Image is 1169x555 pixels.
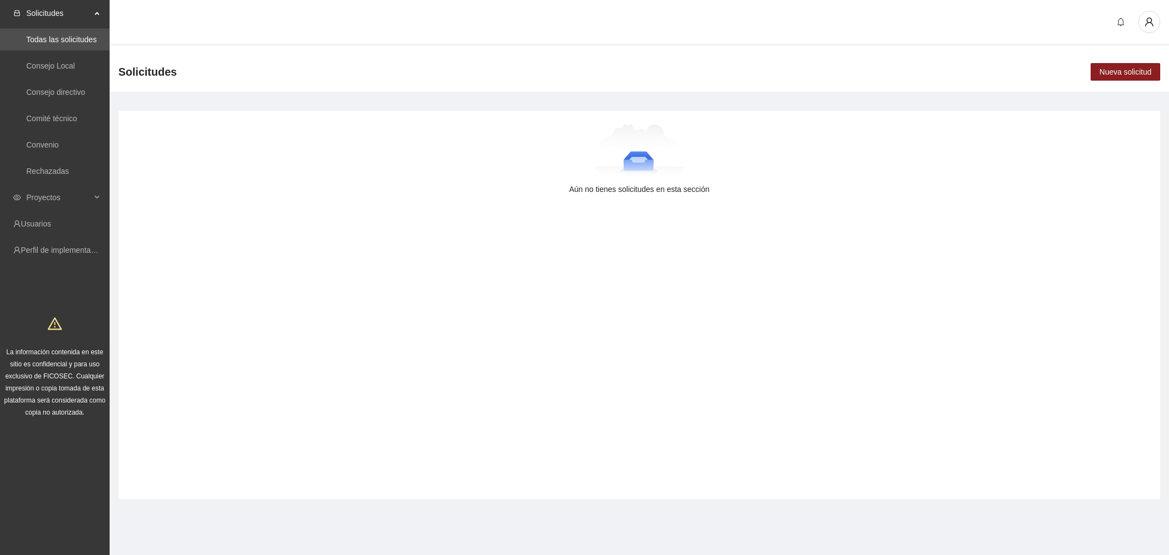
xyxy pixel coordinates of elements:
span: eye [13,194,21,201]
a: Consejo Local [26,61,75,70]
a: Convenio [26,140,59,149]
span: Proyectos [26,186,91,208]
span: warning [48,316,62,331]
a: Usuarios [21,219,51,228]
span: bell [1113,18,1129,26]
span: user [1139,17,1160,27]
button: bell [1112,13,1130,31]
a: Comité técnico [26,114,77,123]
a: Consejo directivo [26,88,85,97]
div: Aún no tienes solicitudes en esta sección [136,183,1143,195]
button: user [1138,11,1160,33]
span: inbox [13,9,21,17]
a: Rechazadas [26,167,69,175]
span: Solicitudes [118,63,177,81]
span: La información contenida en este sitio es confidencial y para uso exclusivo de FICOSEC. Cualquier... [4,348,106,416]
span: Solicitudes [26,2,91,24]
span: Nueva solicitud [1099,66,1151,78]
button: Nueva solicitud [1091,63,1160,81]
a: Perfil de implementadora [21,246,106,254]
a: Todas las solicitudes [26,35,96,44]
img: Aún no tienes solicitudes en esta sección [595,124,684,179]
